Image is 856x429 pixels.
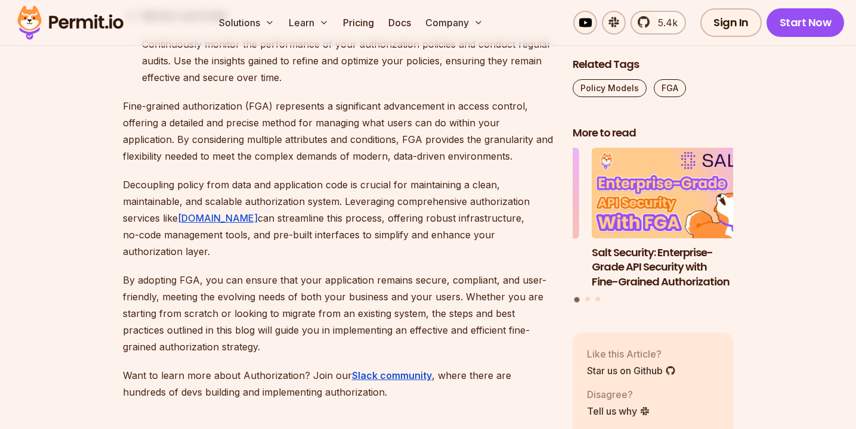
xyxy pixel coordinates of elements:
[178,212,258,224] a: [DOMAIN_NAME]
[585,297,590,301] button: Go to slide 2
[338,11,379,35] a: Pricing
[574,297,580,302] button: Go to slide 1
[587,363,676,377] a: Star us on Github
[700,8,762,37] a: Sign In
[631,11,686,35] a: 5.4k
[418,245,579,275] h3: Authentication and Authorization with Firebase
[12,2,129,43] img: Permit logo
[573,79,647,97] a: Policy Models
[573,57,734,72] h2: Related Tags
[592,148,753,290] a: Salt Security: Enterprise-Grade API Security with Fine-Grained AuthorizationSalt Security: Enterp...
[651,15,678,30] span: 5.4k
[123,367,554,400] p: Want to learn more about Authorization? Join our , where there are hundreds of devs building and ...
[284,11,333,35] button: Learn
[595,297,600,301] button: Go to slide 3
[767,8,845,37] a: Start Now
[573,126,734,141] h2: More to read
[142,36,554,86] p: Continuously monitor the performance of your authorization policies and conduct regular audits. U...
[123,272,554,355] p: By adopting FGA, you can ensure that your application remains secure, compliant, and user-friendl...
[654,79,686,97] a: FGA
[587,403,650,418] a: Tell us why
[587,387,650,401] p: Disagree?
[592,148,753,290] li: 1 of 3
[214,11,279,35] button: Solutions
[123,176,554,260] p: Decoupling policy from data and application code is crucial for maintaining a clean, maintainable...
[384,11,416,35] a: Docs
[592,245,753,289] h3: Salt Security: Enterprise-Grade API Security with Fine-Grained Authorization
[421,11,488,35] button: Company
[573,148,734,304] div: Posts
[352,369,432,381] a: Slack community
[123,98,554,164] p: Fine-grained authorization (FGA) represents a significant advancement in access control, offering...
[418,148,579,238] img: Authentication and Authorization with Firebase
[418,148,579,290] li: 3 of 3
[592,148,753,238] img: Salt Security: Enterprise-Grade API Security with Fine-Grained Authorization
[587,346,676,360] p: Like this Article?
